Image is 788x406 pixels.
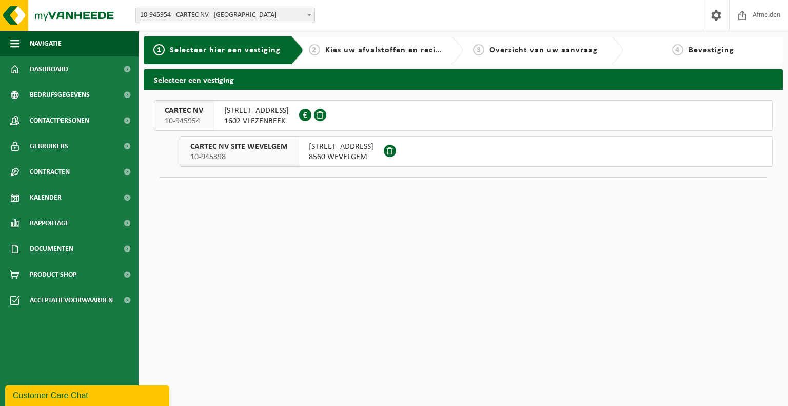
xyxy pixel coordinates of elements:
[489,46,598,54] span: Overzicht van uw aanvraag
[5,383,171,406] iframe: chat widget
[154,100,773,131] button: CARTEC NV 10-945954 [STREET_ADDRESS]1602 VLEZENBEEK
[153,44,165,55] span: 1
[30,82,90,108] span: Bedrijfsgegevens
[309,152,373,162] span: 8560 WEVELGEM
[30,108,89,133] span: Contactpersonen
[135,8,315,23] span: 10-945954 - CARTEC NV - VLEZENBEEK
[144,69,783,89] h2: Selecteer een vestiging
[165,116,203,126] span: 10-945954
[170,46,281,54] span: Selecteer hier een vestiging
[180,136,773,167] button: CARTEC NV SITE WEVELGEM 10-945398 [STREET_ADDRESS]8560 WEVELGEM
[30,159,70,185] span: Contracten
[30,262,76,287] span: Product Shop
[30,56,68,82] span: Dashboard
[224,116,289,126] span: 1602 VLEZENBEEK
[688,46,734,54] span: Bevestiging
[325,46,466,54] span: Kies uw afvalstoffen en recipiënten
[30,31,62,56] span: Navigatie
[672,44,683,55] span: 4
[224,106,289,116] span: [STREET_ADDRESS]
[190,142,288,152] span: CARTEC NV SITE WEVELGEM
[30,210,69,236] span: Rapportage
[165,106,203,116] span: CARTEC NV
[30,287,113,313] span: Acceptatievoorwaarden
[30,133,68,159] span: Gebruikers
[473,44,484,55] span: 3
[30,236,73,262] span: Documenten
[30,185,62,210] span: Kalender
[136,8,314,23] span: 10-945954 - CARTEC NV - VLEZENBEEK
[309,142,373,152] span: [STREET_ADDRESS]
[309,44,320,55] span: 2
[190,152,288,162] span: 10-945398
